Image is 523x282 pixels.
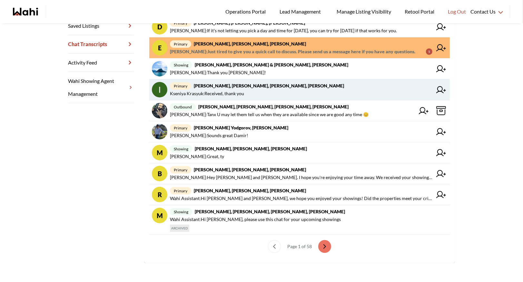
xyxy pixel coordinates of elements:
[68,35,134,54] a: Chat Transcripts
[194,83,344,88] strong: [PERSON_NAME], [PERSON_NAME], [PERSON_NAME], [PERSON_NAME]
[170,166,191,174] span: primary
[149,37,450,58] a: Eprimary[PERSON_NAME], [PERSON_NAME], [PERSON_NAME][PERSON_NAME]:Just tired to give you a quick c...
[335,7,393,16] span: Manage Listing Visibility
[152,166,167,181] div: B
[318,240,331,253] button: next page
[170,82,191,90] span: primary
[170,145,192,153] span: showing
[170,27,397,35] span: [PERSON_NAME] : If it's not letting you pick a day and time for [DATE], you can try for [DATE] if...
[152,187,167,202] div: R
[13,8,38,15] a: Wahi homepage
[149,163,450,184] a: Bprimary[PERSON_NAME], [PERSON_NAME], [PERSON_NAME][PERSON_NAME]:Hey [PERSON_NAME] and [PERSON_NA...
[195,146,307,151] strong: [PERSON_NAME], [PERSON_NAME], [PERSON_NAME]
[170,208,192,216] span: showing
[194,125,288,130] strong: [PERSON_NAME] Yodgorov, [PERSON_NAME]
[198,104,349,109] strong: [PERSON_NAME], [PERSON_NAME], [PERSON_NAME], [PERSON_NAME]
[152,19,167,35] div: D
[194,41,306,46] strong: [PERSON_NAME], [PERSON_NAME], [PERSON_NAME]
[152,145,167,160] div: M
[426,48,432,55] div: 5
[149,16,450,37] a: Dprimary[PERSON_NAME] [PERSON_NAME], [PERSON_NAME][PERSON_NAME]:If it's not letting you pick a da...
[152,103,167,118] img: chat avatar
[152,40,167,55] div: E
[149,142,450,163] a: Mshowing[PERSON_NAME], [PERSON_NAME], [PERSON_NAME][PERSON_NAME]:Great, ty
[68,17,134,35] a: Saved Listings
[194,167,306,172] strong: [PERSON_NAME], [PERSON_NAME], [PERSON_NAME]
[68,54,134,72] a: Activity Feed
[170,174,432,181] span: [PERSON_NAME] : Hey [PERSON_NAME] and [PERSON_NAME]. I hope you're enjoying your time away. We re...
[149,184,450,205] a: Rprimary[PERSON_NAME], [PERSON_NAME], [PERSON_NAME]Wahi Assistant:Hi [PERSON_NAME] and [PERSON_NA...
[152,61,167,76] img: chat avatar
[149,58,450,79] a: showing[PERSON_NAME], [PERSON_NAME] & [PERSON_NAME], [PERSON_NAME][PERSON_NAME]:Thank you [PERSON...
[170,69,266,76] span: [PERSON_NAME] : Thank you [PERSON_NAME]!
[170,225,189,232] span: ARCHIVED
[170,48,415,55] span: [PERSON_NAME] : Just tired to give you a quick call to discuss. Please send us a message here if ...
[170,216,341,223] span: Wahi Assistant : Hi [PERSON_NAME], please use this chat for your upcoming showings
[170,124,191,132] span: primary
[170,103,196,111] span: outbound
[405,7,436,16] span: Retool Portal
[170,111,369,118] span: [PERSON_NAME] : Tanx U may let them tell us when they are available since we are good any time 😊
[170,153,224,160] span: [PERSON_NAME] : Great, ty
[170,61,192,69] span: showing
[152,208,167,223] div: M
[268,240,281,253] button: previous page
[225,7,268,16] span: Operations Portal
[194,188,306,193] strong: [PERSON_NAME], [PERSON_NAME], [PERSON_NAME]
[195,62,348,67] strong: [PERSON_NAME], [PERSON_NAME] & [PERSON_NAME], [PERSON_NAME]
[170,90,244,97] span: Kseniya Krasyuk : Received, thank you
[170,132,248,139] span: [PERSON_NAME] : Sounds great Damir!
[152,82,167,97] img: chat avatar
[280,7,323,16] span: Lead Management
[448,7,466,16] span: Log Out
[149,79,450,100] a: primary[PERSON_NAME], [PERSON_NAME], [PERSON_NAME], [PERSON_NAME]Kseniya Krasyuk:Received, thank you
[170,187,191,195] span: primary
[149,235,450,258] nav: conversations pagination
[149,205,450,235] a: Mshowing[PERSON_NAME], [PERSON_NAME], [PERSON_NAME], [PERSON_NAME]Wahi Assistant:Hi [PERSON_NAME]...
[195,209,345,214] strong: [PERSON_NAME], [PERSON_NAME], [PERSON_NAME], [PERSON_NAME]
[149,121,450,142] a: primary[PERSON_NAME] Yodgorov, [PERSON_NAME][PERSON_NAME]:Sounds great Damir!
[285,240,314,253] div: Page 1 of 58
[68,72,134,103] a: Wahi Showing Agent Management
[170,40,191,48] span: primary
[170,195,432,202] span: Wahi Assistant : Hi [PERSON_NAME] and [PERSON_NAME], we hope you enjoyed your showings! Did the p...
[149,100,450,121] a: outbound[PERSON_NAME], [PERSON_NAME], [PERSON_NAME], [PERSON_NAME][PERSON_NAME]:Tanx U may let th...
[152,124,167,139] img: chat avatar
